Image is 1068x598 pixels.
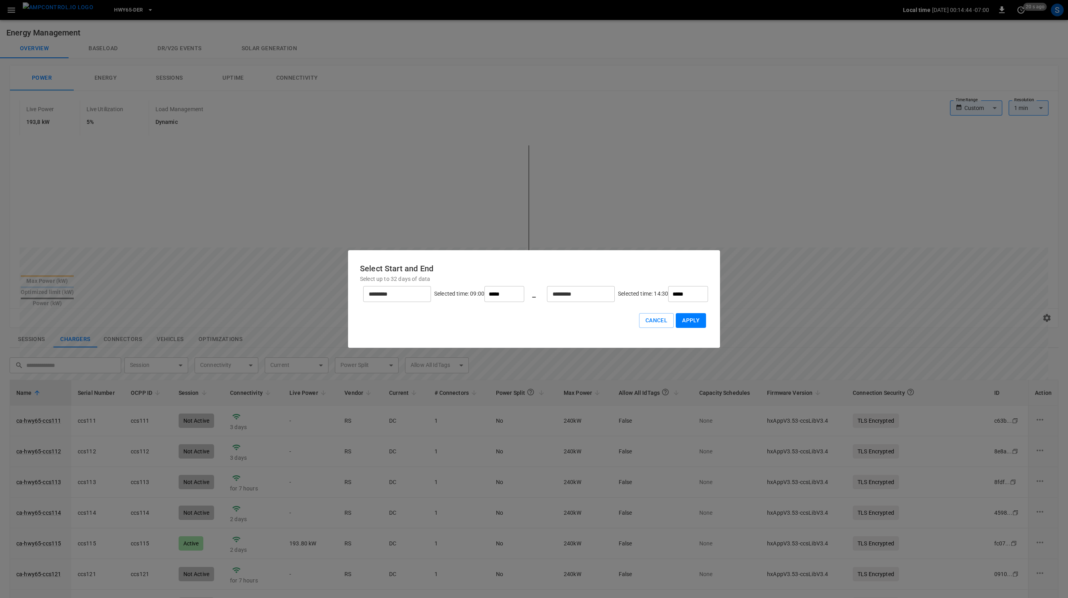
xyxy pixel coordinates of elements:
p: Select up to 32 days of data [360,275,708,283]
button: Cancel [639,313,674,328]
h6: _ [532,288,536,300]
button: Apply [676,313,706,328]
h6: Select Start and End [360,262,708,275]
span: Selected time: 14:30 [618,290,668,297]
span: Selected time: 09:00 [434,290,484,297]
